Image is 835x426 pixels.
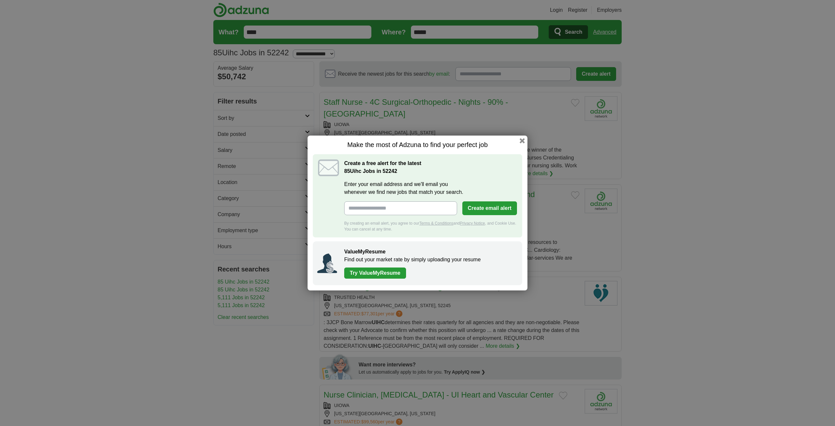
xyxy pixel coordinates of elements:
[313,141,522,149] h1: Make the most of Adzuna to find your perfect job
[344,168,397,174] strong: Uihc Jobs in 52242
[460,221,485,226] a: Privacy Notice
[344,167,350,175] span: 85
[344,268,406,279] a: Try ValueMyResume
[318,159,339,176] img: icon_email.svg
[344,248,516,256] h2: ValueMyResume
[419,221,453,226] a: Terms & Conditions
[344,220,517,232] div: By creating an email alert, you agree to our and , and Cookie Use. You can cancel at any time.
[344,159,517,175] h2: Create a free alert for the latest
[344,256,516,264] p: Find out your market rate by simply uploading your resume
[462,201,517,215] button: Create email alert
[344,180,517,196] label: Enter your email address and we'll email you whenever we find new jobs that match your search.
